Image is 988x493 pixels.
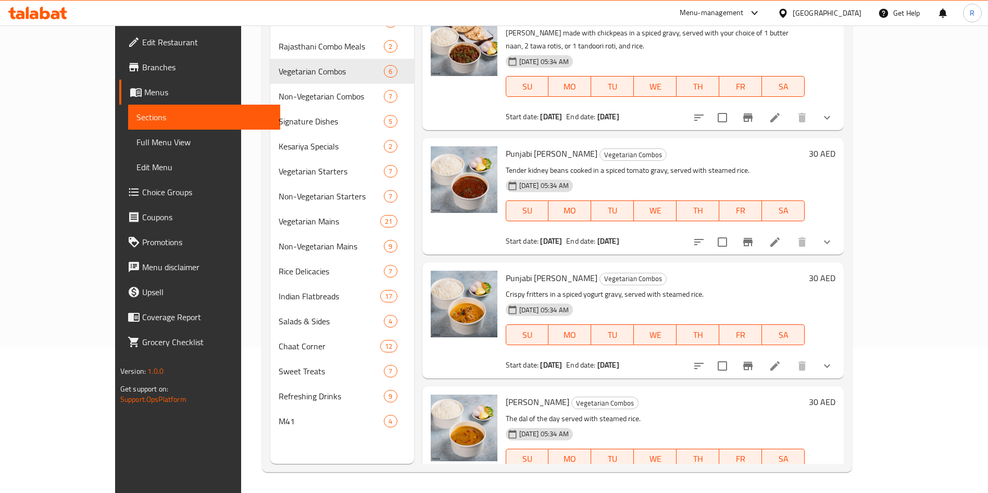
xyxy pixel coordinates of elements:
a: Full Menu View [128,130,280,155]
span: TH [681,203,715,218]
span: TU [595,327,630,343]
span: Select to update [711,231,733,253]
div: Non-Vegetarian Combos7 [270,84,414,109]
span: Upsell [142,286,272,298]
span: [DATE] 05:34 AM [515,57,573,67]
span: TH [681,327,715,343]
div: Signature Dishes5 [270,109,414,134]
span: MO [553,203,587,218]
p: Crispy fritters in a spiced yogurt gravy, served with steamed rice. [506,288,805,301]
div: [GEOGRAPHIC_DATA] [793,7,861,19]
span: Indian Flatbreads [279,290,380,302]
span: 7 [384,267,396,276]
span: Grocery Checklist [142,336,272,348]
div: Rajasthani Combo Meals2 [270,34,414,59]
span: Branches [142,61,272,73]
div: items [384,390,397,402]
button: sort-choices [686,105,711,130]
div: Vegetarian Mains21 [270,209,414,234]
div: Sweet Treats7 [270,359,414,384]
button: SU [506,324,549,345]
button: MO [548,200,591,221]
div: Rice Delicacies7 [270,259,414,284]
h6: 30 AED [809,395,835,409]
button: FR [719,449,762,470]
span: Chaat Corner [279,340,380,352]
button: Branch-specific-item [735,353,760,378]
span: Sweet Treats [279,365,384,377]
button: Branch-specific-item [735,105,760,130]
div: items [380,340,397,352]
span: FR [723,327,758,343]
span: MO [553,327,587,343]
div: items [384,65,397,78]
span: SA [766,451,801,466]
span: Refreshing Drinks [279,390,384,402]
span: 7 [384,167,396,176]
div: items [384,165,397,178]
div: Non-Vegetarian Combos [279,90,384,103]
span: [PERSON_NAME] [506,394,569,410]
span: 7 [384,366,396,376]
button: show more [815,105,840,130]
span: Promotions [142,236,272,248]
a: Edit menu item [769,111,781,124]
span: 1.0.0 [147,364,164,378]
span: Vegetarian Combos [600,149,666,161]
button: TH [677,200,719,221]
span: SA [766,79,801,94]
span: End date: [566,110,595,123]
div: items [384,315,397,327]
div: items [380,290,397,302]
img: Chana Masala Combo [431,9,497,76]
span: TH [681,451,715,466]
span: Menus [144,86,272,98]
div: Kesariya Specials2 [270,134,414,159]
div: Vegetarian Combos [599,148,667,161]
span: TU [595,203,630,218]
span: Rice Delicacies [279,265,384,277]
a: Upsell [119,280,280,305]
span: SU [510,327,545,343]
button: FR [719,200,762,221]
h6: 30 AED [809,146,835,161]
div: items [384,190,397,203]
div: items [384,115,397,128]
span: Non-Vegetarian Mains [279,240,384,252]
div: items [384,90,397,103]
span: [DATE] 05:34 AM [515,305,573,315]
span: SU [510,79,545,94]
span: Rajasthani Combo Meals [279,40,384,53]
button: TU [591,76,634,97]
span: Select to update [711,107,733,129]
span: TU [595,451,630,466]
a: Menus [119,80,280,105]
span: MO [553,451,587,466]
button: show more [815,230,840,255]
a: Grocery Checklist [119,330,280,355]
button: SU [506,449,549,470]
span: 9 [384,391,396,401]
button: delete [790,105,815,130]
span: 7 [384,92,396,102]
button: SU [506,200,549,221]
b: [DATE] [540,358,562,372]
a: Edit Menu [128,155,280,180]
span: Start date: [506,358,539,372]
span: 21 [381,217,396,226]
span: WE [638,327,672,343]
button: delete [790,353,815,378]
span: End date: [566,358,595,372]
span: Edit Menu [136,161,272,173]
div: Refreshing Drinks9 [270,384,414,409]
span: Select to update [711,355,733,377]
div: items [384,365,397,377]
div: Vegetarian Combos [571,397,639,409]
div: M414 [270,409,414,434]
span: Punjabi [PERSON_NAME] [506,270,597,286]
button: TH [677,324,719,345]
